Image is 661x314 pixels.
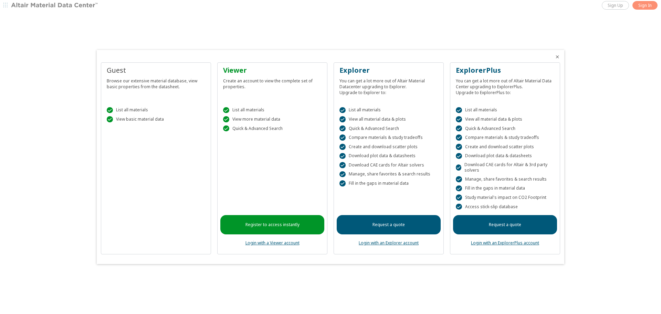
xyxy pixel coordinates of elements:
[456,116,462,122] div: 
[339,144,438,150] div: Create and download scatter plots
[107,107,113,113] div: 
[339,162,438,168] div: Download CAE cards for Altair solvers
[339,116,346,122] div: 
[456,125,554,132] div: Quick & Advanced Search
[339,134,346,141] div: 
[456,107,462,113] div: 
[223,116,229,122] div: 
[456,153,462,159] div: 
[456,153,554,159] div: Download plot data & datasheets
[456,194,462,201] div: 
[223,65,322,75] div: Viewer
[456,116,554,122] div: View all material data & plots
[456,176,554,182] div: Manage, share favorites & search results
[456,107,554,113] div: List all materials
[339,134,438,141] div: Compare materials & study tradeoffs
[456,204,462,210] div: 
[339,171,438,178] div: Manage, share favorites & search results
[107,75,205,90] div: Browse our extensive material database, view basic properties from the datasheet.
[555,54,560,60] button: Close
[456,134,554,141] div: Compare materials & study tradeoffs
[456,134,462,141] div: 
[456,125,462,132] div: 
[339,180,438,186] div: Fill in the gaps in material data
[456,185,554,192] div: Fill in the gaps in material data
[453,215,557,234] a: Request a quote
[456,144,462,150] div: 
[471,240,539,246] a: Login with an ExplorerPlus account
[220,215,324,234] a: Register to access instantly
[337,215,441,234] a: Request a quote
[339,153,438,159] div: Download plot data & datasheets
[223,125,322,132] div: Quick & Advanced Search
[223,75,322,90] div: Create an account to view the complete set of properties.
[456,204,554,210] div: Access stick-slip database
[107,116,113,122] div: 
[456,176,462,182] div: 
[456,164,461,171] div: 
[339,107,438,113] div: List all materials
[456,144,554,150] div: Create and download scatter plots
[456,162,554,173] div: Download CAE cards for Altair & 3rd party solvers
[456,75,554,95] div: You can get a lot more out of Altair Material Data Center upgrading to ExplorerPlus. Upgrade to E...
[456,185,462,192] div: 
[339,107,346,113] div: 
[456,65,554,75] div: ExplorerPlus
[223,116,322,122] div: View more material data
[223,107,322,113] div: List all materials
[107,65,205,75] div: Guest
[245,240,300,246] a: Login with a Viewer account
[339,144,346,150] div: 
[339,75,438,95] div: You can get a lot more out of Altair Material Datacenter upgrading to Explorer. Upgrade to Explor...
[339,180,346,186] div: 
[107,107,205,113] div: List all materials
[107,116,205,122] div: View basic material data
[339,116,438,122] div: View all material data & plots
[339,125,438,132] div: Quick & Advanced Search
[339,171,346,178] div: 
[339,153,346,159] div: 
[359,240,419,246] a: Login with an Explorer account
[223,125,229,132] div: 
[339,162,346,168] div: 
[223,107,229,113] div: 
[339,125,346,132] div: 
[456,194,554,201] div: Study material's impact on CO2 Footprint
[339,65,438,75] div: Explorer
